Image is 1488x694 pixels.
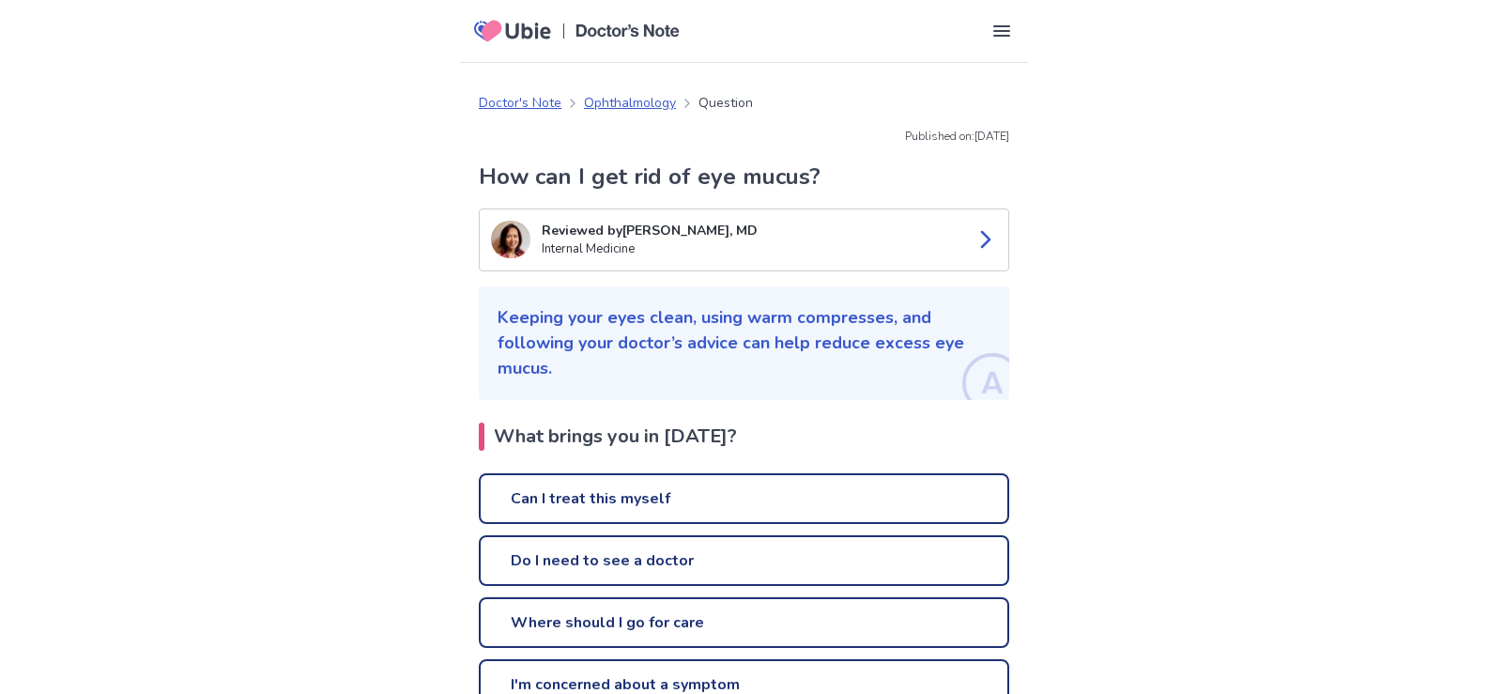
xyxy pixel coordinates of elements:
[542,221,959,240] p: Reviewed by [PERSON_NAME], MD
[479,93,561,113] a: Doctor's Note
[479,535,1009,586] a: Do I need to see a doctor
[479,423,1009,451] h2: What brings you in [DATE]?
[584,93,676,113] a: Ophthalmology
[479,128,1009,145] p: Published on: [DATE]
[491,221,530,258] img: Suo Lee
[479,597,1009,648] a: Where should I go for care
[479,208,1009,271] a: Suo LeeReviewed by[PERSON_NAME], MDInternal Medicine
[698,93,753,113] p: Question
[498,305,990,381] p: Keeping your eyes clean, using warm compresses, and following your doctor’s advice can help reduc...
[575,24,680,38] img: Doctors Note Logo
[479,473,1009,524] a: Can I treat this myself
[479,93,753,113] nav: breadcrumb
[479,160,1009,193] h1: How can I get rid of eye mucus?
[542,240,959,259] p: Internal Medicine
